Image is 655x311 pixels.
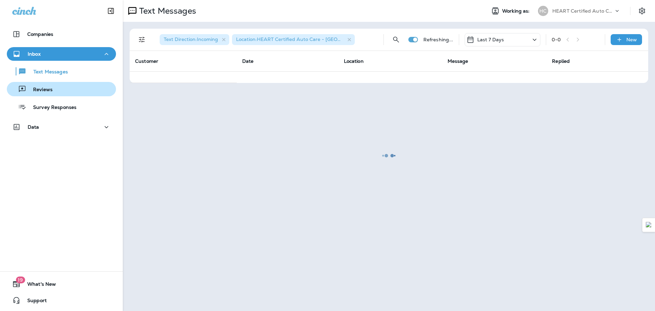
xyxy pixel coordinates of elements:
button: 19What's New [7,277,116,291]
p: Companies [27,31,53,37]
button: Text Messages [7,64,116,79]
p: Survey Responses [26,104,76,111]
button: Data [7,120,116,134]
p: Reviews [26,87,53,93]
button: Companies [7,27,116,41]
img: Detect Auto [646,222,652,228]
button: Reviews [7,82,116,96]
button: Collapse Sidebar [101,4,120,18]
p: New [626,37,637,42]
span: What's New [20,281,56,289]
p: Text Messages [27,69,68,75]
button: Inbox [7,47,116,61]
span: 19 [16,277,25,283]
button: Survey Responses [7,100,116,114]
p: Inbox [28,51,41,57]
p: Data [28,124,39,130]
span: Support [20,298,47,306]
button: Support [7,294,116,307]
